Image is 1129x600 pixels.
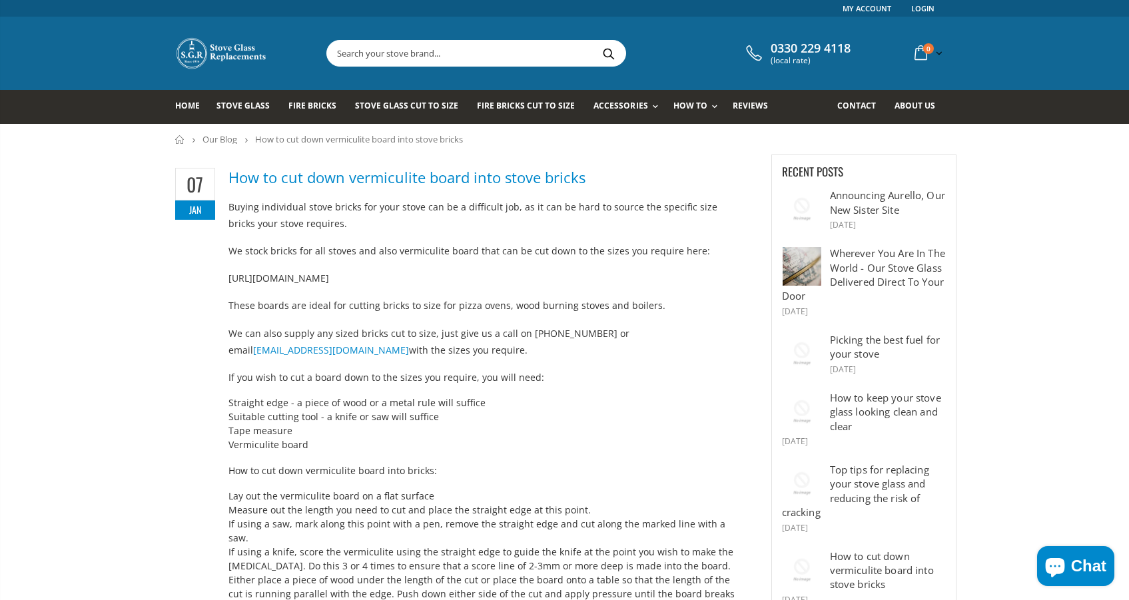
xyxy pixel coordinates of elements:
[594,41,624,66] button: Search
[175,37,268,70] img: Stove Glass Replacement
[923,43,934,54] span: 0
[175,100,200,111] span: Home
[782,463,929,519] a: Top tips for replacing your stove glass and reducing the risk of cracking
[1033,546,1118,589] inbox-online-store-chat: Shopify online store chat
[175,168,755,188] a: How to cut down vermiculite board into stove bricks
[228,297,735,314] p: These boards are ideal for cutting bricks to size for pizza ovens, wood burning stoves and boilers.
[909,40,945,66] a: 0
[733,90,778,124] a: Reviews
[288,100,336,111] span: Fire Bricks
[477,100,575,111] span: Fire Bricks Cut To Size
[175,200,215,220] span: Jan
[228,503,591,516] span: Measure out the length you need to cut and place the straight edge at this point.
[228,438,735,451] li: Vermiculite board
[771,41,851,56] span: 0330 229 4118
[228,270,735,286] p: [URL][DOMAIN_NAME]
[216,90,280,124] a: Stove Glass
[593,100,647,111] span: Accessories
[733,100,768,111] span: Reviews
[782,306,808,317] time: [DATE]
[228,517,725,544] span: If using a saw, mark along this point with a pen, remove the straight edge and cut along the mark...
[228,410,735,424] li: Suitable cutting tool - a knife or saw will suffice
[673,90,724,124] a: How To
[355,100,458,111] span: Stove Glass Cut To Size
[830,364,856,375] time: [DATE]
[782,522,808,533] time: [DATE]
[782,436,808,447] time: [DATE]
[228,489,434,502] span: Lay out the vermiculite board on a flat surface
[327,41,775,66] input: Search your stove brand...
[202,133,237,145] a: Our Blog
[228,325,735,358] p: We can also supply any sized bricks cut to size, just give us a call on [PHONE_NUMBER] or email w...
[895,100,935,111] span: About us
[216,100,270,111] span: Stove Glass
[782,246,945,302] a: Wherever You Are In The World - Our Stove Glass Delivered Direct To Your Door
[175,168,215,200] span: 07
[771,56,851,65] span: (local rate)
[228,242,735,259] p: We stock bricks for all stoves and also vermiculite board that can be cut down to the sizes you r...
[228,198,735,232] p: Buying individual stove bricks for your stove can be a difficult job, as it can be hard to source...
[673,100,707,111] span: How To
[895,90,945,124] a: About us
[228,462,735,479] p: How to cut down vermiculite board into bricks:
[228,369,735,386] p: If you wish to cut a board down to the sizes you require, you will need:
[830,188,945,216] a: Announcing Aurello, Our New Sister Site
[830,333,941,360] a: Picking the best fuel for your stove
[830,391,941,433] a: How to keep your stove glass looking clean and clear
[743,41,851,65] a: 0330 229 4118 (local rate)
[288,90,346,124] a: Fire Bricks
[253,344,409,356] a: [EMAIL_ADDRESS][DOMAIN_NAME]
[782,165,946,178] h3: Recent Posts
[228,424,735,438] li: Tape measure
[228,396,735,410] li: Straight edge - a piece of wood or a metal rule will suffice
[255,133,463,145] span: How to cut down vermiculite board into stove bricks
[593,90,664,124] a: Accessories
[175,135,185,144] a: Home
[837,90,886,124] a: Contact
[175,90,210,124] a: Home
[830,549,934,591] a: How to cut down vermiculite board into stove bricks
[355,90,468,124] a: Stove Glass Cut To Size
[830,219,856,230] time: [DATE]
[837,100,876,111] span: Contact
[477,90,585,124] a: Fire Bricks Cut To Size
